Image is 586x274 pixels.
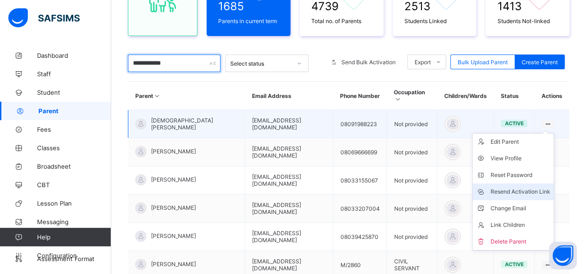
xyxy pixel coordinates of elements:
[245,195,333,223] td: [EMAIL_ADDRESS][DOMAIN_NAME]
[245,82,333,110] th: Email Address
[535,82,569,110] th: Actions
[341,59,396,66] span: Send Bulk Activation
[387,138,437,166] td: Not provided
[504,261,523,268] span: active
[151,176,196,183] span: [PERSON_NAME]
[245,110,333,138] td: [EMAIL_ADDRESS][DOMAIN_NAME]
[387,82,437,110] th: Occupation
[415,59,431,66] span: Export
[37,200,111,207] span: Lesson Plan
[37,163,111,170] span: Broadsheet
[333,223,387,251] td: 08039425870
[245,138,333,166] td: [EMAIL_ADDRESS][DOMAIN_NAME]
[311,18,372,24] span: Total no. of Parents
[37,252,111,259] span: Configuration
[37,70,111,78] span: Staff
[490,237,550,246] div: Delete Parent
[8,8,80,28] img: safsims
[490,170,550,180] div: Reset Password
[387,166,437,195] td: Not provided
[490,137,550,146] div: Edit Parent
[333,166,387,195] td: 08033155067
[549,242,577,269] button: Open asap
[387,195,437,223] td: Not provided
[37,218,111,225] span: Messaging
[490,187,550,196] div: Resend Activation Link
[490,154,550,163] div: View Profile
[151,204,196,211] span: [PERSON_NAME]
[437,82,494,110] th: Children/Wards
[387,110,437,138] td: Not provided
[333,138,387,166] td: 08069666699
[218,18,279,24] span: Parents in current term
[38,107,111,115] span: Parent
[37,126,111,133] span: Fees
[490,204,550,213] div: Change Email
[387,223,437,251] td: Not provided
[151,232,196,239] span: [PERSON_NAME]
[458,59,508,66] span: Bulk Upload Parent
[151,261,196,268] span: [PERSON_NAME]
[151,117,238,131] span: [DEMOGRAPHIC_DATA][PERSON_NAME]
[37,89,111,96] span: Student
[504,120,523,127] span: active
[404,18,465,24] span: Students Linked
[37,144,111,152] span: Classes
[522,59,558,66] span: Create Parent
[230,60,291,67] div: Select status
[37,52,111,59] span: Dashboard
[37,181,111,189] span: CBT
[128,82,245,110] th: Parent
[494,82,535,110] th: Status
[497,18,558,24] span: Students Not-linked
[37,233,111,241] span: Help
[333,82,387,110] th: Phone Number
[394,96,402,103] i: Sort in Ascending Order
[245,223,333,251] td: [EMAIL_ADDRESS][DOMAIN_NAME]
[245,166,333,195] td: [EMAIL_ADDRESS][DOMAIN_NAME]
[153,92,161,99] i: Sort in Ascending Order
[333,195,387,223] td: 08033207004
[490,220,550,230] div: Link Children
[333,110,387,138] td: 08091988223
[151,148,196,155] span: [PERSON_NAME]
